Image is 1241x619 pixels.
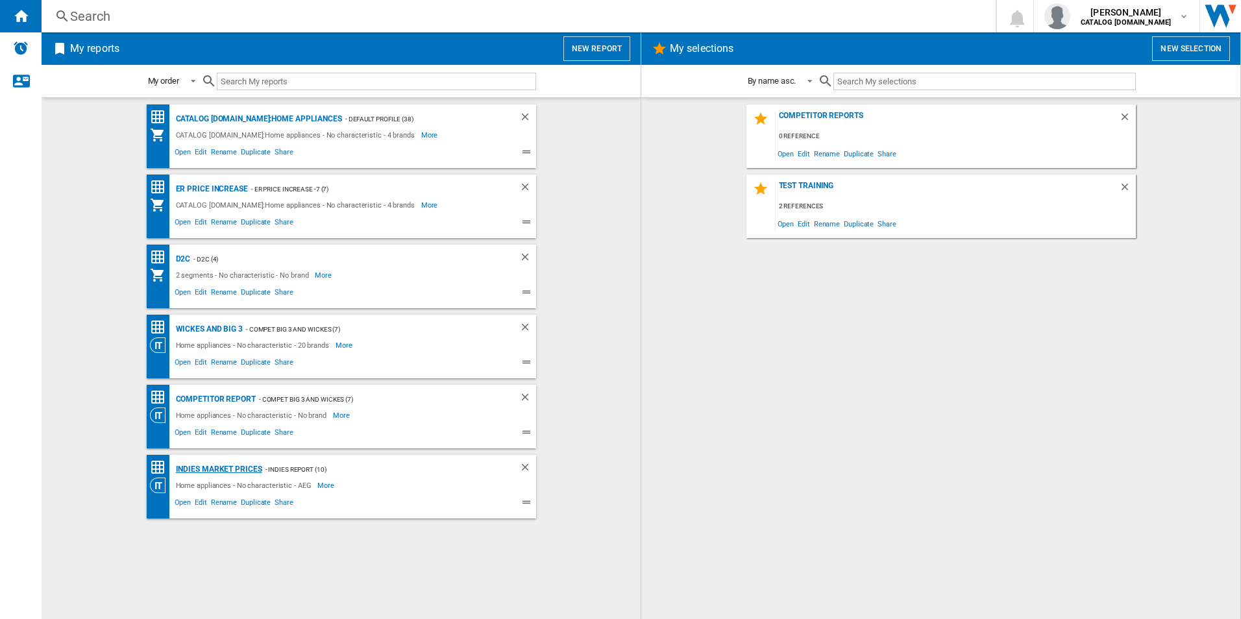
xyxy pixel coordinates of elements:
[150,179,173,195] div: Price Matrix
[173,478,318,493] div: Home appliances - No characteristic - AEG
[173,111,342,127] div: CATALOG [DOMAIN_NAME]:Home appliances
[315,267,334,283] span: More
[209,426,239,442] span: Rename
[519,251,536,267] div: Delete
[239,356,273,372] span: Duplicate
[317,478,336,493] span: More
[776,111,1119,128] div: Competitor reports
[150,267,173,283] div: My Assortment
[776,181,1119,199] div: Test training
[173,146,193,162] span: Open
[173,286,193,302] span: Open
[173,127,421,143] div: CATALOG [DOMAIN_NAME]:Home appliances - No characteristic - 4 brands
[173,321,243,337] div: Wickes and Big 3
[193,286,209,302] span: Edit
[209,356,239,372] span: Rename
[239,286,273,302] span: Duplicate
[812,145,842,162] span: Rename
[150,249,173,265] div: Price Matrix
[173,461,262,478] div: Indies Market Prices
[190,251,493,267] div: - D2C (4)
[748,76,796,86] div: By name asc.
[150,109,173,125] div: Price Matrix
[273,356,295,372] span: Share
[70,7,962,25] div: Search
[262,461,493,478] div: - Indies Report (10)
[173,216,193,232] span: Open
[150,478,173,493] div: Category View
[776,215,796,232] span: Open
[173,337,336,353] div: Home appliances - No characteristic - 20 brands
[1119,181,1136,199] div: Delete
[333,407,352,423] span: More
[173,267,315,283] div: 2 segments - No characteristic - No brand
[173,496,193,512] span: Open
[150,459,173,476] div: Price Matrix
[209,286,239,302] span: Rename
[173,181,248,197] div: ER Price Increase
[273,496,295,512] span: Share
[248,181,493,197] div: - ER Price Increase -7 (7)
[193,356,209,372] span: Edit
[273,216,295,232] span: Share
[239,426,273,442] span: Duplicate
[173,197,421,213] div: CATALOG [DOMAIN_NAME]:Home appliances - No characteristic - 4 brands
[256,391,493,407] div: - COMPET BIG 3 AND WICKES (7)
[519,391,536,407] div: Delete
[342,111,493,127] div: - Default profile (38)
[173,391,256,407] div: Competitor report
[193,216,209,232] span: Edit
[519,181,536,197] div: Delete
[150,389,173,406] div: Price Matrix
[150,127,173,143] div: My Assortment
[796,145,812,162] span: Edit
[876,145,898,162] span: Share
[217,73,536,90] input: Search My reports
[239,216,273,232] span: Duplicate
[243,321,493,337] div: - COMPET BIG 3 AND WICKES (7)
[1152,36,1230,61] button: New selection
[173,251,191,267] div: D2C
[239,146,273,162] span: Duplicate
[421,197,440,213] span: More
[193,496,209,512] span: Edit
[563,36,630,61] button: New report
[273,426,295,442] span: Share
[150,407,173,423] div: Category View
[519,461,536,478] div: Delete
[209,216,239,232] span: Rename
[209,496,239,512] span: Rename
[812,215,842,232] span: Rename
[193,146,209,162] span: Edit
[519,321,536,337] div: Delete
[1081,18,1171,27] b: CATALOG [DOMAIN_NAME]
[842,145,876,162] span: Duplicate
[776,128,1136,145] div: 0 reference
[13,40,29,56] img: alerts-logo.svg
[273,146,295,162] span: Share
[776,199,1136,215] div: 2 references
[336,337,354,353] span: More
[842,215,876,232] span: Duplicate
[776,145,796,162] span: Open
[193,426,209,442] span: Edit
[150,197,173,213] div: My Assortment
[239,496,273,512] span: Duplicate
[833,73,1135,90] input: Search My selections
[173,426,193,442] span: Open
[150,319,173,335] div: Price Matrix
[148,76,179,86] div: My order
[173,356,193,372] span: Open
[173,407,333,423] div: Home appliances - No characteristic - No brand
[796,215,812,232] span: Edit
[876,215,898,232] span: Share
[1119,111,1136,128] div: Delete
[209,146,239,162] span: Rename
[273,286,295,302] span: Share
[421,127,440,143] span: More
[667,36,736,61] h2: My selections
[1044,3,1070,29] img: profile.jpg
[1081,6,1171,19] span: [PERSON_NAME]
[68,36,122,61] h2: My reports
[519,111,536,127] div: Delete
